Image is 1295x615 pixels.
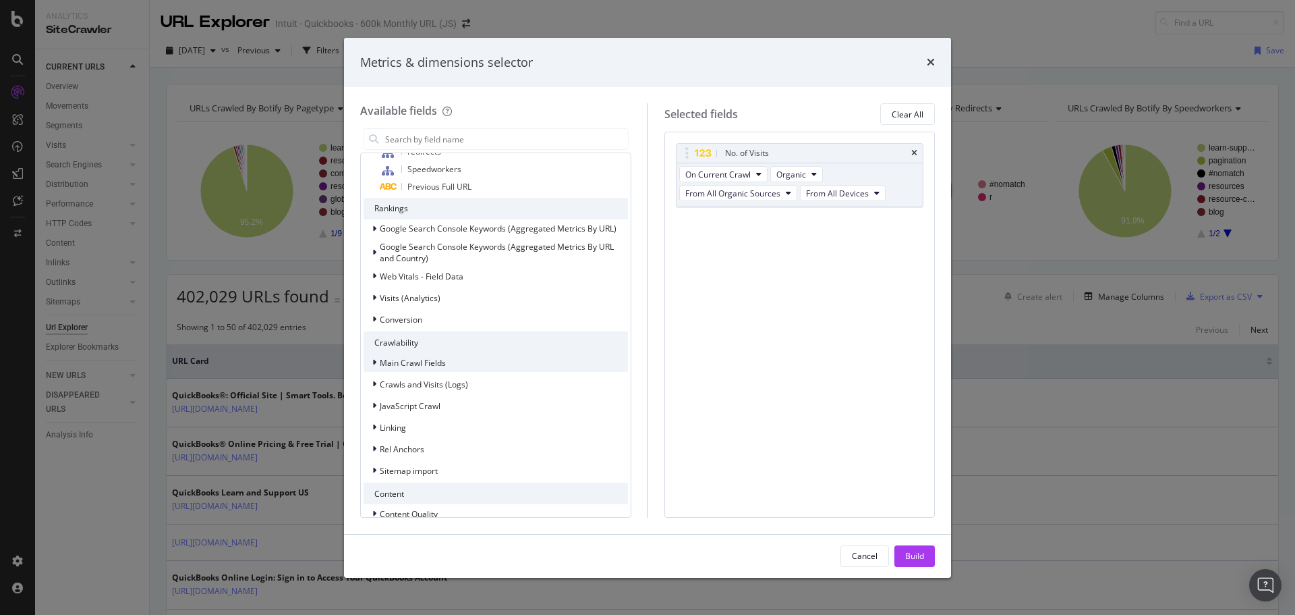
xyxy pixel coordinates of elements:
[360,103,437,118] div: Available fields
[380,223,616,234] span: Google Search Console Keywords (Aggregated Metrics By URL)
[770,166,823,182] button: Organic
[380,444,424,455] span: Rel Anchors
[384,129,628,149] input: Search by field name
[380,379,468,390] span: Crawls and Visits (Logs)
[380,357,446,369] span: Main Crawl Fields
[344,38,951,578] div: modal
[407,163,461,175] span: Speedworkers
[840,545,889,567] button: Cancel
[911,149,917,157] div: times
[380,314,422,325] span: Conversion
[679,185,797,201] button: From All Organic Sources
[360,54,533,72] div: Metrics & dimensions selector
[380,271,463,282] span: Web Vitals - Field Data
[685,188,780,199] span: From All Organic Sources
[364,331,628,353] div: Crawlability
[679,166,768,182] button: On Current Crawl
[852,550,877,562] div: Cancel
[380,508,438,520] span: Content Quality
[380,422,406,433] span: Linking
[685,169,751,180] span: On Current Crawl
[725,146,769,160] div: No. of Visits
[776,169,806,180] span: Organic
[894,545,935,567] button: Build
[380,400,440,412] span: JavaScript Crawl
[380,465,438,477] span: Sitemap import
[806,188,869,199] span: From All Devices
[407,181,471,192] span: Previous Full URL
[892,109,923,120] div: Clear All
[380,241,614,264] span: Google Search Console Keywords (Aggregated Metrics By URL and Country)
[927,54,935,72] div: times
[905,550,924,562] div: Build
[676,143,924,207] div: No. of VisitstimesOn Current CrawlOrganicFrom All Organic SourcesFrom All Devices
[880,103,935,125] button: Clear All
[364,198,628,219] div: Rankings
[380,292,440,304] span: Visits (Analytics)
[664,107,738,122] div: Selected fields
[364,483,628,504] div: Content
[1249,569,1282,601] div: Open Intercom Messenger
[800,185,886,201] button: From All Devices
